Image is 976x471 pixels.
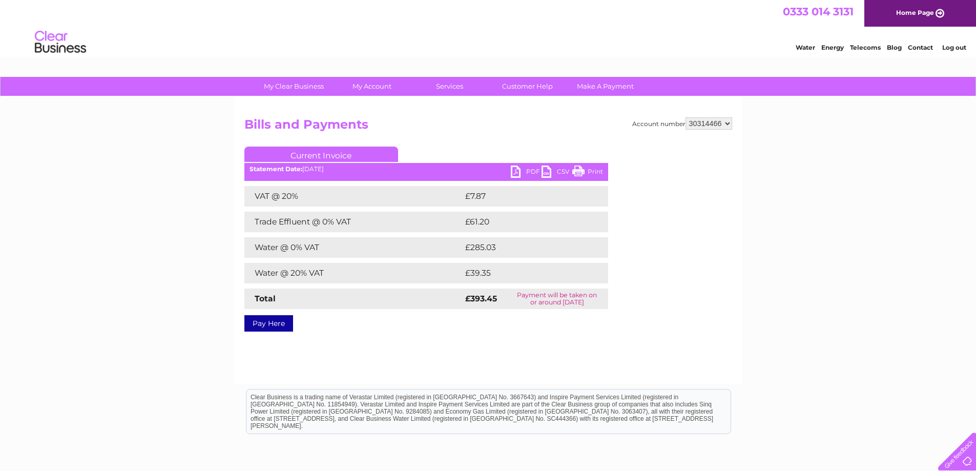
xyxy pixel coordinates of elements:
[542,166,572,180] a: CSV
[796,44,815,51] a: Water
[821,44,844,51] a: Energy
[783,5,854,18] a: 0333 014 3131
[244,147,398,162] a: Current Invoice
[511,166,542,180] a: PDF
[887,44,902,51] a: Blog
[908,44,933,51] a: Contact
[246,6,731,50] div: Clear Business is a trading name of Verastar Limited (registered in [GEOGRAPHIC_DATA] No. 3667643...
[942,44,966,51] a: Log out
[255,294,276,303] strong: Total
[244,186,463,207] td: VAT @ 20%
[463,186,584,207] td: £7.87
[506,289,608,309] td: Payment will be taken on or around [DATE]
[407,77,492,96] a: Services
[244,117,732,137] h2: Bills and Payments
[563,77,648,96] a: Make A Payment
[34,27,87,58] img: logo.png
[252,77,336,96] a: My Clear Business
[329,77,414,96] a: My Account
[463,237,590,258] td: £285.03
[244,315,293,332] a: Pay Here
[463,212,587,232] td: £61.20
[632,117,732,130] div: Account number
[244,237,463,258] td: Water @ 0% VAT
[244,263,463,283] td: Water @ 20% VAT
[572,166,603,180] a: Print
[465,294,497,303] strong: £393.45
[250,165,302,173] b: Statement Date:
[463,263,587,283] td: £39.35
[485,77,570,96] a: Customer Help
[850,44,881,51] a: Telecoms
[244,166,608,173] div: [DATE]
[244,212,463,232] td: Trade Effluent @ 0% VAT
